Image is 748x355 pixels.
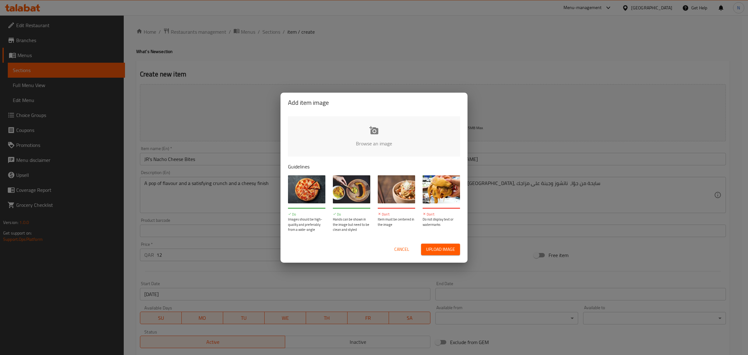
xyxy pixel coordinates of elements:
h2: Add item image [288,98,460,108]
p: Don't [423,212,460,217]
p: Item must be centered in the image [378,217,415,227]
button: Upload image [421,244,460,255]
p: Do [288,212,325,217]
p: Don't [378,212,415,217]
span: Upload image [426,246,455,253]
button: Cancel [392,244,412,255]
p: Do [333,212,370,217]
p: Do not display text or watermarks [423,217,460,227]
img: guide-img-4@3x.jpg [423,175,460,203]
span: Cancel [394,246,409,253]
p: Hands can be shown in the image but need to be clean and styled [333,217,370,232]
img: guide-img-1@3x.jpg [288,175,325,203]
p: Guidelines [288,163,460,170]
img: guide-img-3@3x.jpg [378,175,415,203]
img: guide-img-2@3x.jpg [333,175,370,203]
p: Images should be high-quality and preferably from a wide-angle [288,217,325,232]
